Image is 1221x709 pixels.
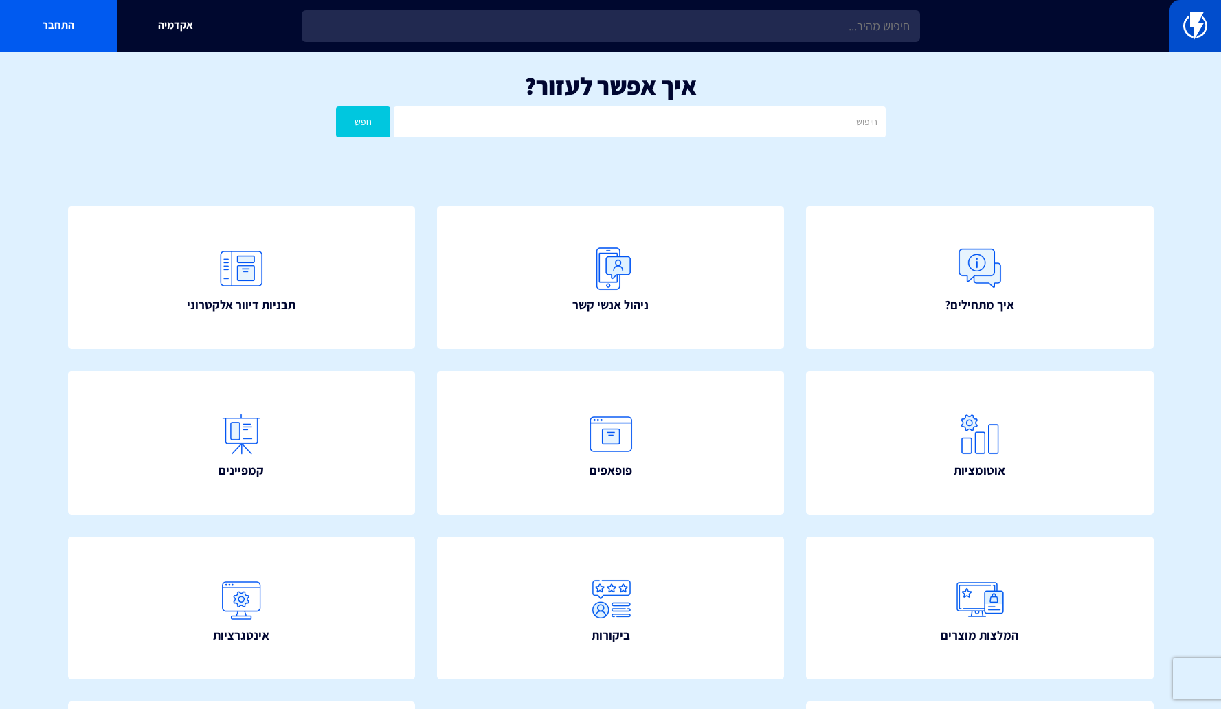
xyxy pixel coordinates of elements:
a: ניהול אנשי קשר [437,206,785,350]
span: תבניות דיוור אלקטרוני [187,296,295,314]
span: איך מתחילים? [945,296,1014,314]
a: תבניות דיוור אלקטרוני [68,206,416,350]
a: איך מתחילים? [806,206,1154,350]
a: פופאפים [437,371,785,515]
a: אינטגרציות [68,537,416,680]
span: קמפיינים [219,462,264,480]
a: אוטומציות [806,371,1154,515]
input: חיפוש מהיר... [302,10,920,42]
span: ביקורות [592,627,630,644]
span: פופאפים [590,462,632,480]
h1: איך אפשר לעזור? [21,72,1200,100]
input: חיפוש [394,106,885,137]
a: המלצות מוצרים [806,537,1154,680]
span: אוטומציות [954,462,1005,480]
a: קמפיינים [68,371,416,515]
a: ביקורות [437,537,785,680]
span: ניהול אנשי קשר [572,296,649,314]
span: המלצות מוצרים [941,627,1018,644]
button: חפש [336,106,391,137]
span: אינטגרציות [213,627,269,644]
